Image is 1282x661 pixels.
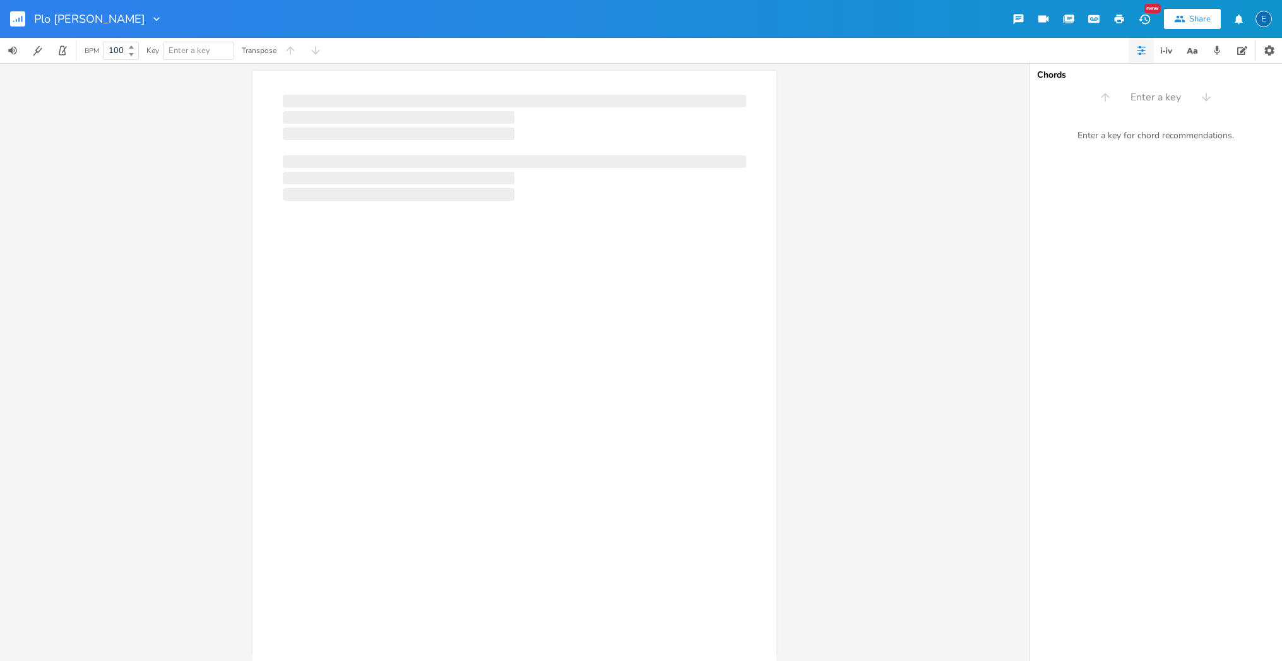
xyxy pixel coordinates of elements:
[1030,122,1282,149] div: Enter a key for chord recommendations.
[1189,13,1211,25] div: Share
[1255,11,1272,27] div: emmanuel.grasset
[242,47,276,54] div: Transpose
[169,45,210,56] span: Enter a key
[1164,9,1221,29] button: Share
[85,47,99,54] div: BPM
[1037,71,1274,80] div: Chords
[146,47,159,54] div: Key
[1132,8,1157,30] button: New
[34,13,145,25] span: Plo [PERSON_NAME]
[1144,4,1161,13] div: New
[1131,90,1181,105] span: Enter a key
[1255,4,1272,33] button: E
